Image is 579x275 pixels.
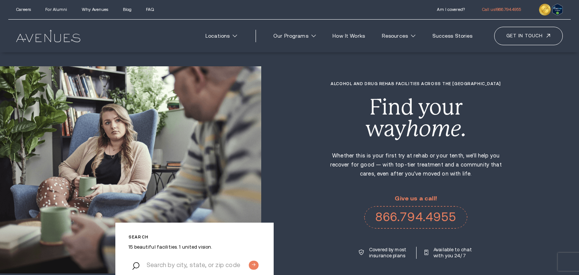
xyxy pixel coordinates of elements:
[16,7,31,12] a: Careers
[375,29,422,43] a: Resources
[329,81,502,86] h1: Alcohol and Drug Rehab Facilities across the [GEOGRAPHIC_DATA]
[199,29,244,43] a: Locations
[552,4,563,15] img: Verify Approval for www.avenuesrecovery.com
[364,206,467,229] a: 866.794.4955
[249,261,259,270] input: Submit
[426,29,479,43] a: Success Stories
[364,195,467,202] p: Give us a call!
[369,247,408,259] p: Covered by most insurance plans
[329,151,502,178] p: Whether this is your first try at rehab or your tenth, we'll help you recover for good — with top...
[433,247,473,259] p: Available to chat with you 24/7
[496,7,521,12] span: 866.794.4955
[129,235,260,240] p: Search
[406,116,466,141] i: home.
[146,7,153,12] a: FAQ
[129,244,260,250] p: 15 beautiful facilities. 1 united vision.
[45,7,67,12] a: For Alumni
[494,27,563,45] a: Get in touch
[326,29,371,43] a: How It Works
[482,7,521,12] a: Call us!866.794.4955
[424,247,473,259] a: Available to chat with you 24/7
[267,29,322,43] a: Our Programs
[437,7,464,12] a: Am I covered?
[329,96,502,140] div: Find your way
[123,7,132,12] a: Blog
[82,7,108,12] a: Why Avenues
[552,5,563,11] a: Verify LegitScript Approval for www.avenuesrecovery.com
[359,247,408,259] a: Covered by most insurance plans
